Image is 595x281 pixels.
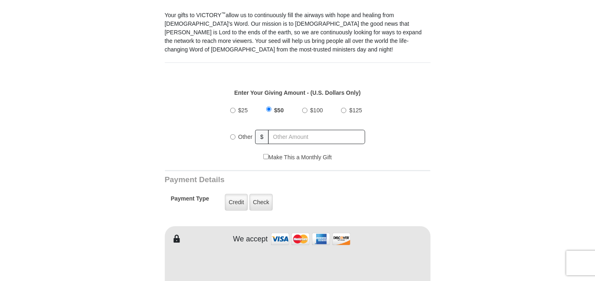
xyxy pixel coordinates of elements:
[310,107,323,114] span: $100
[270,230,352,248] img: credit cards accepted
[222,11,226,16] sup: ™
[349,107,362,114] span: $125
[225,194,247,211] label: Credit
[238,107,248,114] span: $25
[255,130,269,144] span: $
[165,175,373,185] h3: Payment Details
[238,134,253,140] span: Other
[263,154,269,159] input: Make This a Monthly Gift
[171,195,209,206] h5: Payment Type
[274,107,284,114] span: $50
[233,235,268,244] h4: We accept
[234,89,361,96] strong: Enter Your Giving Amount - (U.S. Dollars Only)
[268,130,365,144] input: Other Amount
[165,11,431,54] p: Your gifts to VICTORY allow us to continuously fill the airways with hope and healing from [DEMOG...
[249,194,273,211] label: Check
[263,153,332,162] label: Make This a Monthly Gift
